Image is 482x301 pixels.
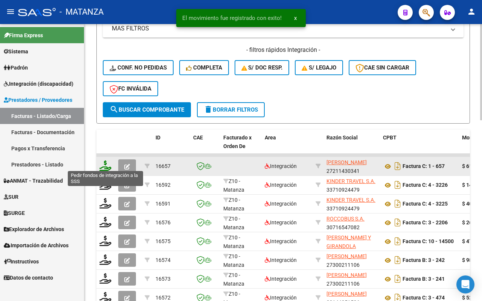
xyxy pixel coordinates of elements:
[223,197,244,212] span: Z10 - Matanza
[265,163,297,169] span: Integración
[295,60,343,75] button: S/ legajo
[403,295,445,301] strong: Factura C: 3 - 474
[326,177,377,193] div: 33710924479
[326,272,367,278] span: [PERSON_NAME]
[110,105,119,114] mat-icon: search
[326,215,377,230] div: 30716547082
[393,160,403,172] i: Descargar documento
[4,193,18,201] span: SUR
[326,291,367,297] span: [PERSON_NAME]
[393,198,403,210] i: Descargar documento
[179,60,229,75] button: Completa
[235,60,290,75] button: S/ Doc Resp.
[110,106,184,113] span: Buscar Comprobante
[110,85,151,92] span: FC Inválida
[204,105,213,114] mat-icon: delete
[326,196,377,212] div: 33710924479
[467,7,476,16] mat-icon: person
[265,182,297,188] span: Integración
[393,179,403,191] i: Descargar documento
[326,252,377,268] div: 27300211106
[241,64,283,71] span: S/ Doc Resp.
[326,158,377,174] div: 27211430341
[4,80,73,88] span: Integración (discapacidad)
[6,7,15,16] mat-icon: menu
[4,225,64,233] span: Explorador de Archivos
[393,254,403,266] i: Descargar documento
[393,216,403,228] i: Descargar documento
[4,241,69,250] span: Importación de Archivos
[4,177,63,185] span: ANMAT - Trazabilidad
[349,60,416,75] button: CAE SIN CARGAR
[103,20,464,38] mat-expansion-panel-header: MAS FILTROS
[262,130,313,163] datatable-header-cell: Area
[156,276,171,282] span: 16573
[403,220,448,226] strong: Factura C: 3 - 2206
[223,178,244,193] span: Z10 - Matanza
[103,46,464,54] h4: - filtros rápidos Integración -
[265,135,276,141] span: Area
[197,102,265,117] button: Borrar Filtros
[265,276,297,282] span: Integración
[190,130,220,163] datatable-header-cell: CAE
[326,178,375,184] span: KINDER TRAVEL S.A.
[4,31,43,39] span: Firma Express
[182,14,282,22] span: El movimiento fue registrado con exito!
[265,257,297,263] span: Integración
[223,216,244,230] span: Z10 - Matanza
[294,15,297,21] span: x
[156,295,171,301] span: 16572
[193,135,203,141] span: CAE
[393,235,403,247] i: Descargar documento
[403,182,448,188] strong: Factura C: 4 - 3226
[393,273,403,285] i: Descargar documento
[156,163,171,169] span: 16657
[288,11,303,25] button: x
[403,276,445,282] strong: Factura B: 3 - 241
[265,201,297,207] span: Integración
[223,234,244,249] span: Z10 - Matanza
[156,201,171,207] span: 16591
[156,238,171,244] span: 16575
[323,130,380,163] datatable-header-cell: Razón Social
[223,253,244,268] span: Z10 - Matanza
[156,219,171,225] span: 16576
[4,96,72,104] span: Prestadores / Proveedores
[4,257,39,266] span: Instructivos
[4,47,28,56] span: Sistema
[4,209,25,217] span: SURGE
[103,81,158,96] button: FC Inválida
[380,130,459,163] datatable-header-cell: CPBT
[153,130,190,163] datatable-header-cell: ID
[265,238,297,244] span: Integración
[156,182,171,188] span: 16592
[4,274,53,282] span: Datos de contacto
[403,201,448,207] strong: Factura C: 4 - 3225
[156,257,171,263] span: 16574
[326,197,375,203] span: KINDER TRAVEL S.A.
[326,253,367,259] span: [PERSON_NAME]
[265,219,297,225] span: Integración
[110,64,167,71] span: Conf. no pedidas
[103,102,191,117] button: Buscar Comprobante
[186,64,222,71] span: Completa
[326,233,377,249] div: 33610006499
[326,159,367,165] span: [PERSON_NAME]
[383,135,397,141] span: CPBT
[103,60,174,75] button: Conf. no pedidas
[403,239,454,245] strong: Factura C: 10 - 14500
[462,135,477,141] span: Monto
[355,64,409,71] span: CAE SIN CARGAR
[223,135,252,149] span: Facturado x Orden De
[326,135,358,141] span: Razón Social
[403,257,445,263] strong: Factura B: 3 - 242
[59,4,104,20] span: - MATANZA
[326,216,365,222] span: ROCCOBUS S.A.
[112,24,445,33] mat-panel-title: MAS FILTROS
[456,275,474,293] div: Open Intercom Messenger
[302,64,336,71] span: S/ legajo
[223,272,244,287] span: Z10 - Matanza
[265,295,297,301] span: Integración
[156,135,160,141] span: ID
[204,106,258,113] span: Borrar Filtros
